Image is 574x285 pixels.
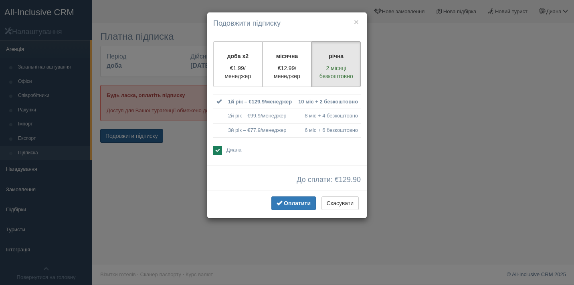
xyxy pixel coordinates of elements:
[295,109,361,123] td: 8 міс + 4 безкоштовно
[213,18,361,29] h4: Подовжити підписку
[271,196,316,210] button: Оплатити
[317,64,356,80] p: 2 місяці безкоштовно
[225,109,295,123] td: 2й рік – €99.9/менеджер
[339,176,361,184] span: 129.90
[297,176,361,184] span: До сплати: €
[317,52,356,60] p: річна
[218,64,257,80] p: €1.99/менеджер
[354,18,359,26] button: ×
[295,123,361,137] td: 6 міс + 6 безкоштовно
[295,95,361,109] td: 10 міс + 2 безкоштовно
[225,95,295,109] td: 1й рік – €129.9/менеджер
[284,200,311,206] span: Оплатити
[268,52,307,60] p: місячна
[225,123,295,137] td: 3й рік – €77.9/менеджер
[226,147,242,153] span: Диана
[321,196,359,210] button: Скасувати
[218,52,257,60] p: доба x2
[268,64,307,80] p: €12.99/менеджер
